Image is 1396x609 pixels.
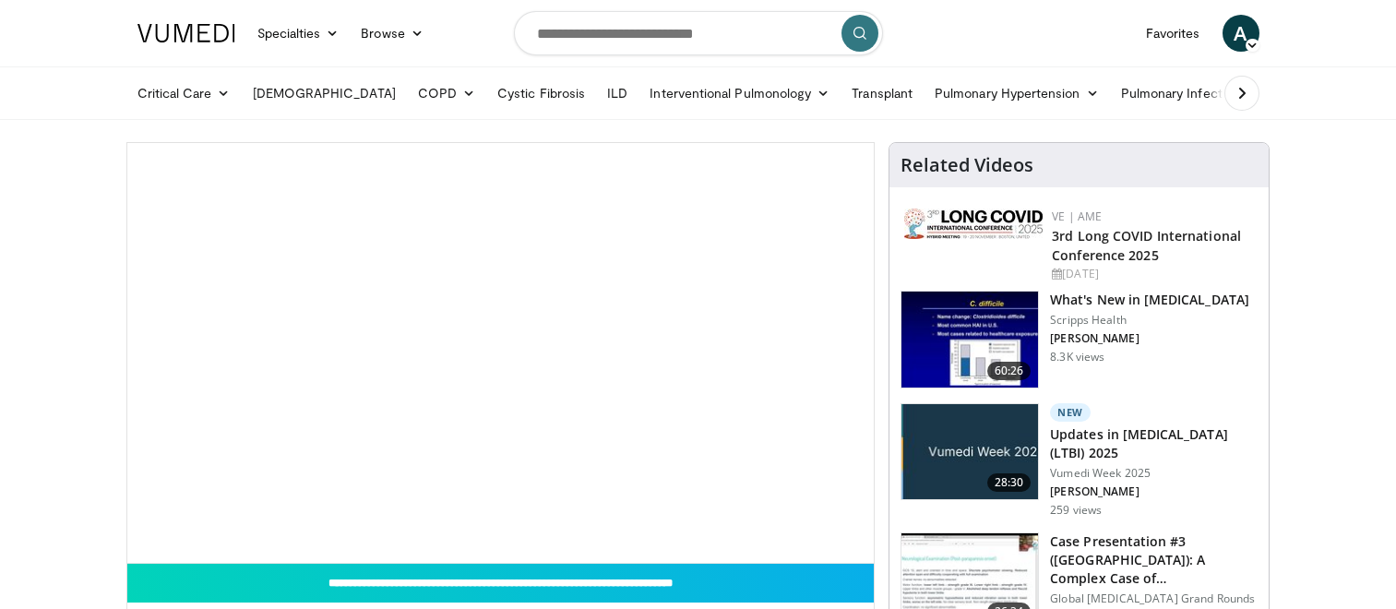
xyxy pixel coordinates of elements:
a: A [1223,15,1259,52]
img: a2792a71-925c-4fc2-b8ef-8d1b21aec2f7.png.150x105_q85_autocrop_double_scale_upscale_version-0.2.jpg [904,209,1043,239]
h3: Case Presentation #3 ([GEOGRAPHIC_DATA]): A Complex Case of [MEDICAL_DATA] in A… [1050,532,1258,588]
a: Specialties [246,15,351,52]
span: 28:30 [987,473,1032,492]
img: VuMedi Logo [137,24,235,42]
a: Favorites [1135,15,1211,52]
img: 13572674-fd52-486e-95fe-8da471687cb1.jpg.150x105_q85_crop-smart_upscale.jpg [901,404,1038,500]
video-js: Video Player [127,143,875,564]
div: [DATE] [1052,266,1254,282]
a: Pulmonary Infection [1110,75,1270,112]
p: [PERSON_NAME] [1050,484,1258,499]
a: Transplant [841,75,924,112]
h3: What's New in [MEDICAL_DATA] [1050,291,1249,309]
a: 60:26 What's New in [MEDICAL_DATA] Scripps Health [PERSON_NAME] 8.3K views [901,291,1258,388]
p: New [1050,403,1091,422]
span: 60:26 [987,362,1032,380]
p: [PERSON_NAME] [1050,331,1249,346]
h4: Related Videos [901,154,1033,176]
a: ILD [596,75,638,112]
a: Browse [350,15,435,52]
a: COPD [407,75,486,112]
img: 8828b190-63b7-4755-985f-be01b6c06460.150x105_q85_crop-smart_upscale.jpg [901,292,1038,388]
p: 259 views [1050,503,1102,518]
a: Cystic Fibrosis [486,75,596,112]
a: Interventional Pulmonology [638,75,841,112]
a: VE | AME [1052,209,1102,224]
a: [DEMOGRAPHIC_DATA] [242,75,407,112]
a: 28:30 New Updates in [MEDICAL_DATA] (LTBI) 2025 Vumedi Week 2025 [PERSON_NAME] 259 views [901,403,1258,518]
p: 8.3K views [1050,350,1104,364]
h3: Updates in [MEDICAL_DATA] (LTBI) 2025 [1050,425,1258,462]
a: Critical Care [126,75,242,112]
input: Search topics, interventions [514,11,883,55]
p: Vumedi Week 2025 [1050,466,1258,481]
p: Global [MEDICAL_DATA] Grand Rounds [1050,591,1258,606]
p: Scripps Health [1050,313,1249,328]
a: 3rd Long COVID International Conference 2025 [1052,227,1241,264]
a: Pulmonary Hypertension [924,75,1110,112]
